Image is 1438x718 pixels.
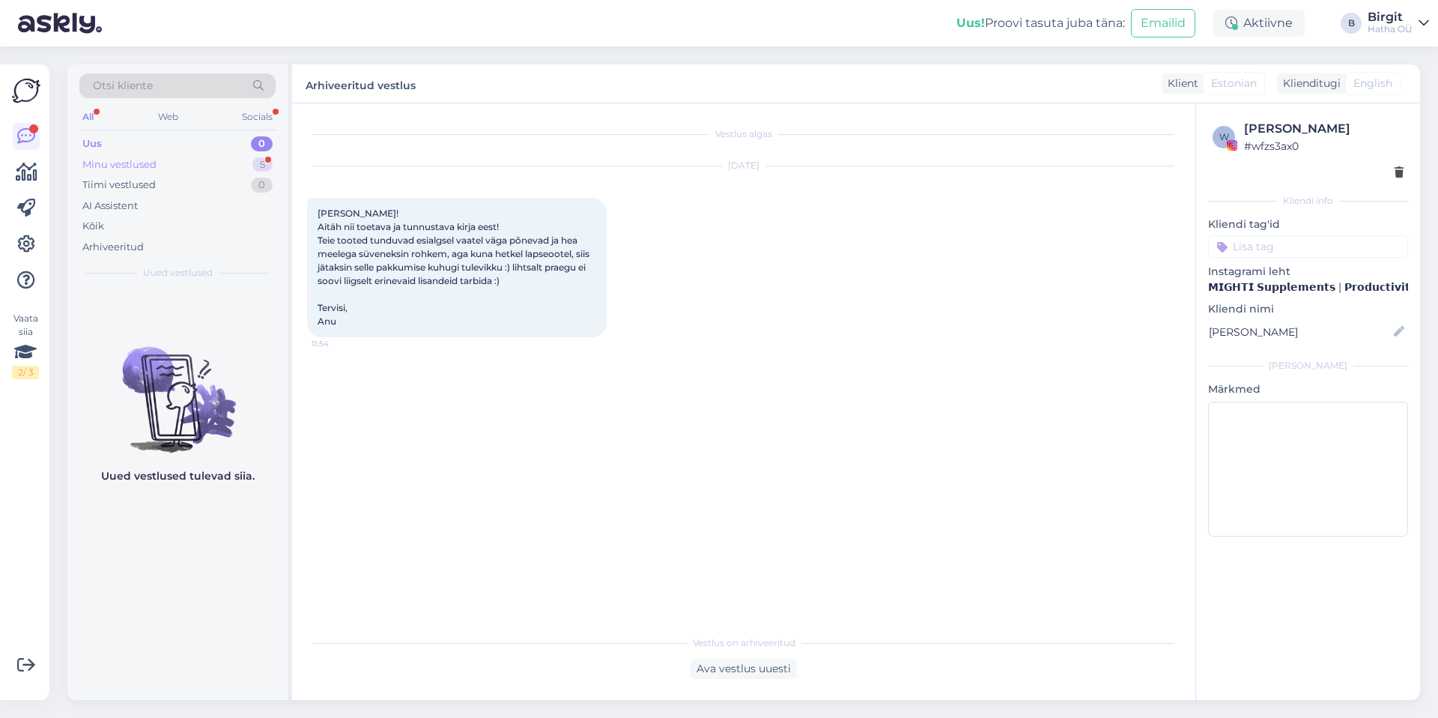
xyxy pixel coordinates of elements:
[1244,120,1404,138] div: [PERSON_NAME]
[251,136,273,151] div: 0
[1368,11,1429,35] a: BirgitHatha OÜ
[1208,217,1408,232] p: Kliendi tag'id
[252,157,273,172] div: 5
[956,14,1125,32] div: Proovi tasuta juba täna:
[93,78,153,94] span: Otsi kliente
[251,178,273,193] div: 0
[82,199,138,214] div: AI Assistent
[155,107,181,127] div: Web
[82,219,104,234] div: Kõik
[1208,301,1408,317] p: Kliendi nimi
[82,136,102,151] div: Uus
[1277,76,1341,91] div: Klienditugi
[82,240,144,255] div: Arhiveeritud
[82,178,156,193] div: Tiimi vestlused
[1244,138,1404,154] div: # wfzs3ax0
[1208,194,1408,208] div: Kliendi info
[1368,23,1413,35] div: Hatha OÜ
[1211,76,1257,91] span: Estonian
[307,127,1180,141] div: Vestlus algas
[1219,131,1229,142] span: w
[1368,11,1413,23] div: Birgit
[306,73,416,94] label: Arhiveeritud vestlus
[1208,381,1408,397] p: Märkmed
[79,107,97,127] div: All
[1131,9,1195,37] button: Emailid
[82,157,157,172] div: Minu vestlused
[101,468,255,484] p: Uued vestlused tulevad siia.
[12,366,39,379] div: 2 / 3
[1213,10,1305,37] div: Aktiivne
[12,312,39,379] div: Vaata siia
[318,208,592,327] span: [PERSON_NAME]! Aitäh nii toetava ja tunnustava kirja eest! Teie tooted tunduvad esialgsel vaatel ...
[1208,264,1408,280] p: Instagrami leht
[143,266,213,280] span: Uued vestlused
[1353,76,1392,91] span: English
[956,16,985,30] b: Uus!
[239,107,276,127] div: Socials
[1162,76,1198,91] div: Klient
[1208,235,1408,258] input: Lisa tag
[67,320,288,455] img: No chats
[693,636,795,650] span: Vestlus on arhiveeritud
[307,159,1180,172] div: [DATE]
[691,659,797,679] div: Ava vestlus uuesti
[312,338,368,349] span: 11:54
[1341,13,1362,34] div: B
[1208,280,1408,295] p: 𝗠𝗜𝗚𝗛𝗧𝗜 𝗦𝘂𝗽𝗽𝗹𝗲𝗺𝗲𝗻𝘁𝘀 | 𝗣𝗿𝗼𝗱𝘂𝗰𝘁𝗶𝘃𝗶𝘁𝘆, 𝗪𝗲𝗹𝗹𝗻𝗲𝘀𝘀 & 𝗥𝗲𝘀𝗶𝗹𝗶𝗲𝗻𝗰𝗲
[1209,324,1391,340] input: Lisa nimi
[12,76,40,105] img: Askly Logo
[1208,359,1408,372] div: [PERSON_NAME]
